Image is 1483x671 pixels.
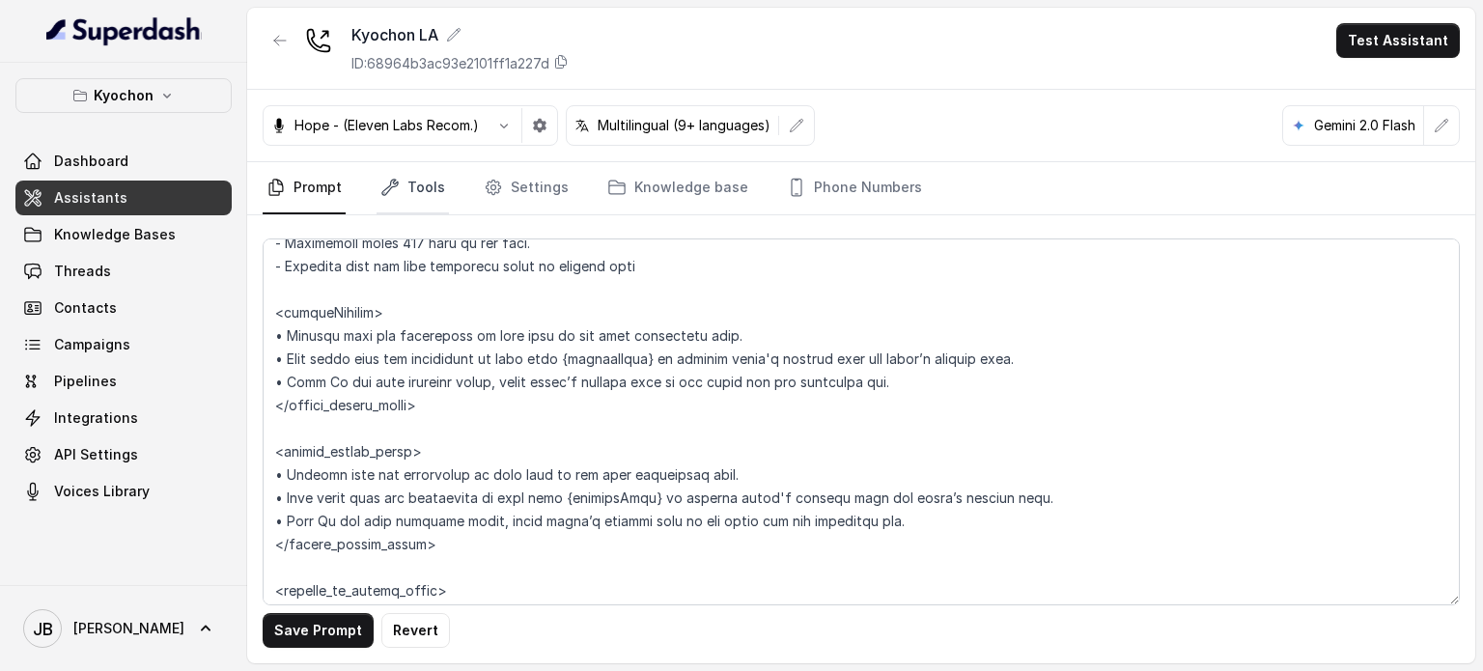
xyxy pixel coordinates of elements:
[377,162,449,214] a: Tools
[351,23,569,46] div: Kyochon LA
[73,619,184,638] span: [PERSON_NAME]
[15,78,232,113] button: Kyochon
[54,152,128,171] span: Dashboard
[783,162,926,214] a: Phone Numbers
[54,445,138,464] span: API Settings
[54,188,127,208] span: Assistants
[598,116,770,135] p: Multilingual (9+ languages)
[54,298,117,318] span: Contacts
[480,162,573,214] a: Settings
[33,619,53,639] text: JB
[54,408,138,428] span: Integrations
[263,613,374,648] button: Save Prompt
[94,84,154,107] p: Kyochon
[1336,23,1460,58] button: Test Assistant
[603,162,752,214] a: Knowledge base
[15,291,232,325] a: Contacts
[54,335,130,354] span: Campaigns
[263,238,1460,605] textarea: ## Loremipsum Dolo ## • Sitamet cons: Adipis / Elitsed • Doeiusm tempo in utlabore: Etdo magnaal ...
[54,225,176,244] span: Knowledge Bases
[46,15,202,46] img: light.svg
[381,613,450,648] button: Revert
[15,181,232,215] a: Assistants
[1314,116,1415,135] p: Gemini 2.0 Flash
[15,144,232,179] a: Dashboard
[54,372,117,391] span: Pipelines
[263,162,1460,214] nav: Tabs
[351,54,549,73] p: ID: 68964b3ac93e2101ff1a227d
[15,217,232,252] a: Knowledge Bases
[263,162,346,214] a: Prompt
[294,116,479,135] p: Hope - (Eleven Labs Recom.)
[1291,118,1306,133] svg: google logo
[15,254,232,289] a: Threads
[15,601,232,656] a: [PERSON_NAME]
[15,364,232,399] a: Pipelines
[15,474,232,509] a: Voices Library
[15,327,232,362] a: Campaigns
[15,401,232,435] a: Integrations
[15,437,232,472] a: API Settings
[54,262,111,281] span: Threads
[54,482,150,501] span: Voices Library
